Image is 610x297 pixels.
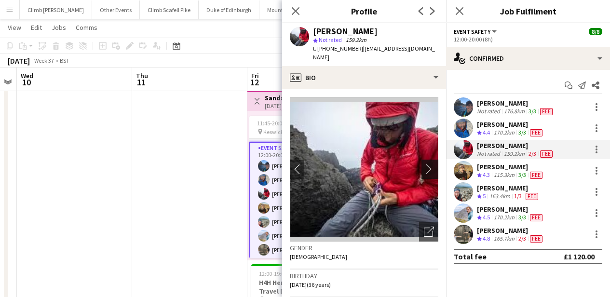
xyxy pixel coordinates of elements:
app-skills-label: 1/3 [514,192,522,200]
span: [DATE] (36 years) [290,281,331,288]
span: 4.3 [483,171,490,178]
span: 4.8 [483,235,490,242]
div: [PERSON_NAME] [477,141,555,150]
div: Not rated [477,150,502,158]
div: Crew has different fees then in role [538,150,555,158]
div: 170.2km [492,129,516,137]
a: Edit [27,21,46,34]
div: Not rated [477,108,502,115]
div: [DATE] [8,56,30,66]
div: 176.8km [502,108,527,115]
div: [PERSON_NAME] [477,226,544,235]
h3: H4H Heroes Hike - Dartmoor - Travel Day - T25Q2CH-8682 [251,278,359,296]
span: Not rated [319,36,342,43]
span: 10 [19,77,33,88]
span: 4.5 [483,214,490,221]
span: 11 [135,77,148,88]
app-skills-label: 2/3 [518,235,526,242]
span: 11:45-20:00 (8h15m) [257,120,307,127]
button: Mountain Training [259,0,321,19]
div: BST [60,57,69,64]
div: Crew has different fees then in role [528,235,544,243]
h3: Sands Trek Together Challenge - S25Q2CH-9384 [265,94,337,102]
span: Fee [530,214,542,221]
span: Comms [76,23,97,32]
app-skills-label: 3/3 [518,129,526,136]
div: [PERSON_NAME] [477,99,555,108]
div: 159.2km [502,150,527,158]
app-skills-label: 3/3 [529,108,536,115]
span: Fee [526,193,538,200]
span: 4.4 [483,129,490,136]
div: Crew has different fees then in role [524,192,540,201]
div: Crew has different fees then in role [528,214,544,222]
div: [DATE] → [DATE] [265,102,337,109]
div: Bio [282,66,446,89]
span: Fee [540,108,553,115]
span: Jobs [52,23,66,32]
div: [PERSON_NAME] [477,120,544,129]
h3: Profile [282,5,446,17]
button: Duke of Edinburgh [199,0,259,19]
span: 8/8 [589,28,602,35]
span: Keswick [263,128,284,135]
span: | [EMAIL_ADDRESS][DOMAIN_NAME] [313,45,435,61]
div: [PERSON_NAME] [477,205,544,214]
div: 12:00-20:00 (8h) [454,36,602,43]
button: Climb Scafell Pike [140,0,199,19]
a: View [4,21,25,34]
img: Crew avatar or photo [290,97,438,242]
div: Crew has different fees then in role [538,108,555,115]
span: Fee [530,129,542,136]
h3: Job Fulfilment [446,5,610,17]
span: Week 37 [32,57,56,64]
span: Fri [251,71,259,80]
app-card-role: Event Safety7/712:00-20:00 (8h)[PERSON_NAME][PERSON_NAME][PERSON_NAME][PERSON_NAME][PERSON_NAME][... [249,142,357,260]
div: Crew has different fees then in role [528,129,544,137]
button: Climb [PERSON_NAME] [20,0,92,19]
span: Edit [31,23,42,32]
span: Fee [530,172,542,179]
div: [PERSON_NAME] [477,184,540,192]
span: [DEMOGRAPHIC_DATA] [290,253,347,260]
div: £1 120.00 [564,252,595,261]
span: Fee [540,150,553,158]
app-skills-label: 3/3 [518,171,526,178]
div: 115.3km [492,171,516,179]
button: Event Safety [454,28,498,35]
div: Confirmed [446,47,610,70]
span: Thu [136,71,148,80]
a: Comms [72,21,101,34]
div: 170.2km [492,214,516,222]
div: Crew has different fees then in role [528,171,544,179]
span: t. [PHONE_NUMBER] [313,45,363,52]
button: Other Events [92,0,140,19]
span: 5 [483,192,486,200]
span: Fee [530,235,542,243]
span: 12 [250,77,259,88]
span: Wed [21,71,33,80]
div: 165.7km [492,235,516,243]
h3: Gender [290,243,438,252]
app-skills-label: 2/3 [529,150,536,157]
div: 163.4km [488,192,512,201]
span: 12:00-19:00 (7h) [259,270,298,277]
a: Jobs [48,21,70,34]
span: View [8,23,21,32]
div: Open photos pop-in [419,222,438,242]
h3: Birthday [290,271,438,280]
span: Event Safety [454,28,490,35]
span: 159.2km [344,36,368,43]
div: [PERSON_NAME] [313,27,378,36]
app-skills-label: 3/3 [518,214,526,221]
div: [PERSON_NAME] [477,162,544,171]
app-job-card: 11:45-20:00 (8h15m)8/8 Keswick2 RolesEvent Team Coordinator1/111:45-20:00 (8h15m)[PERSON_NAME]Eve... [249,116,357,258]
div: Total fee [454,252,487,261]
